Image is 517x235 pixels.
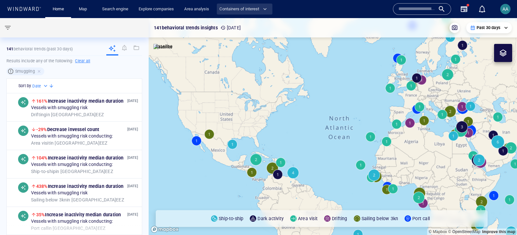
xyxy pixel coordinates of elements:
[127,98,138,104] p: [DATE]
[31,112,104,118] span: in [GEOGRAPHIC_DATA] EEZ
[36,98,48,104] span: 161%
[32,83,49,89] div: Date
[75,58,90,64] h6: Clear all
[332,215,347,222] p: Drifting
[36,184,48,189] span: 438%
[478,5,486,13] div: Notification center
[31,162,113,168] span: Vessels with smuggling risk conducting:
[6,46,73,52] p: behavioral trends (Past 30 days)
[490,206,512,230] iframe: Chat
[31,169,113,175] span: in [GEOGRAPHIC_DATA] EEZ
[448,230,480,234] a: OpenStreetMap
[362,215,398,222] p: Sailing below 3kn
[36,127,47,132] span: -29%
[74,4,94,15] button: Map
[182,4,212,15] a: Area analysis
[36,98,124,104] span: Increase in activity median duration
[18,83,31,89] h6: Sort by
[36,127,99,132] span: Decrease in vessel count
[36,212,121,217] span: Increase in activity median duration
[155,43,173,50] p: Satellite
[220,24,241,32] p: [DATE]
[502,6,508,12] span: AA
[32,83,41,89] h6: Date
[50,4,67,15] a: Home
[36,212,45,217] span: 35%
[76,4,92,15] a: Map
[31,140,50,146] span: Area visit
[6,67,44,75] div: Smuggling
[127,127,138,133] p: [DATE]
[31,134,113,139] span: Vessels with smuggling risk conducting:
[36,155,124,160] span: Increase in activity median duration
[429,230,447,234] a: Mapbox
[15,68,35,75] h6: Smuggling
[219,5,267,13] span: Containers of interest
[36,155,48,160] span: 104%
[100,4,131,15] a: Search engine
[6,56,142,66] h6: Results include any of the following:
[31,197,124,203] span: in [GEOGRAPHIC_DATA] EEZ
[6,46,14,51] strong: 141
[31,140,108,146] span: in [GEOGRAPHIC_DATA] EEZ
[36,184,124,189] span: Increase in activity median duration
[470,25,508,31] div: Past 30 days
[258,215,284,222] p: Dark activity
[219,215,243,222] p: Ship-to-ship
[482,230,515,234] a: Map feedback
[31,219,113,225] span: Vessels with smuggling risk conducting:
[31,190,88,196] span: Vessels with smuggling risk
[298,215,318,222] p: Area visit
[153,44,173,50] img: satellite
[151,226,179,233] a: Mapbox logo
[31,197,67,202] span: Sailing below 3kn
[31,105,88,111] span: Vessels with smuggling risk
[136,4,176,15] a: Explore companies
[499,3,512,15] button: AA
[31,112,47,117] span: Drifting
[127,155,138,161] p: [DATE]
[48,4,69,15] button: Home
[217,4,272,15] button: Containers of interest
[31,169,56,174] span: Ship-to-ship
[127,183,138,189] p: [DATE]
[127,212,138,218] p: [DATE]
[477,25,500,31] p: Past 30 days
[412,215,430,222] p: Port call
[154,24,218,32] p: 141 behavioral trends insights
